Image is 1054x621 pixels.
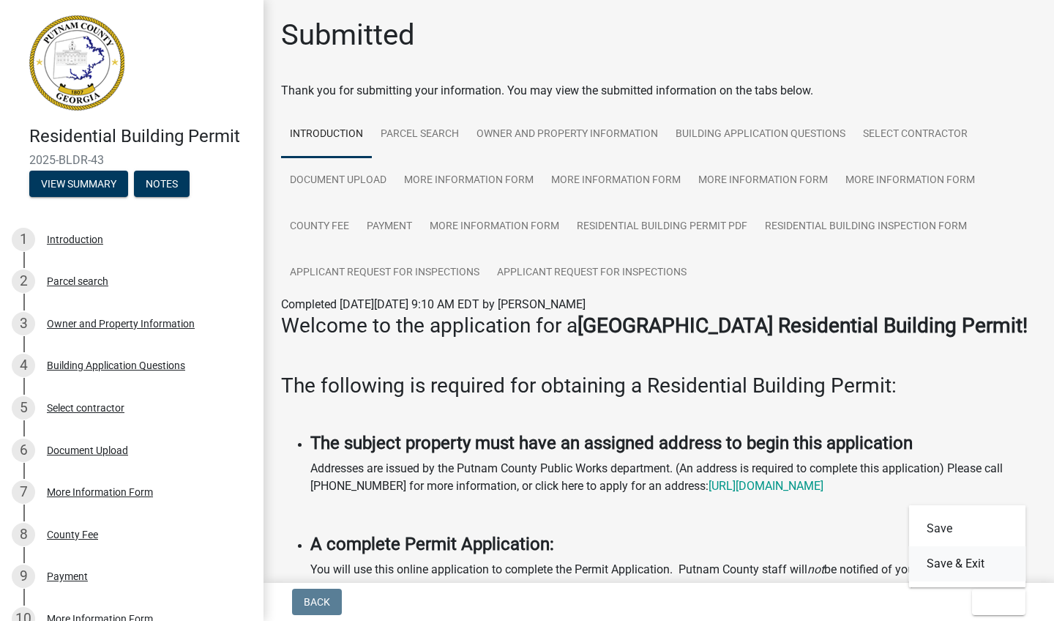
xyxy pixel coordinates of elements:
[47,276,108,286] div: Parcel search
[542,157,689,204] a: More Information Form
[12,269,35,293] div: 2
[304,596,330,608] span: Back
[568,204,756,250] a: Residential Building Permit PDF
[47,487,153,497] div: More Information Form
[281,157,395,204] a: Document Upload
[12,565,35,588] div: 9
[488,250,695,297] a: Applicant Request for Inspections
[12,228,35,251] div: 1
[29,153,234,167] span: 2025-BLDR-43
[689,157,837,204] a: More Information Form
[47,234,103,245] div: Introduction
[372,111,468,158] a: Parcel search
[47,360,185,371] div: Building Application Questions
[47,403,124,413] div: Select contractor
[12,523,35,546] div: 8
[807,562,824,576] i: not
[972,589,1025,615] button: Exit
[854,111,976,158] a: Select contractor
[909,546,1026,581] button: Save & Exit
[292,589,342,615] button: Back
[47,445,128,455] div: Document Upload
[395,157,542,204] a: More Information Form
[281,373,1036,398] h3: The following is required for obtaining a Residential Building Permit:
[468,111,667,158] a: Owner and Property Information
[358,204,421,250] a: Payment
[134,171,190,197] button: Notes
[909,505,1026,587] div: Exit
[29,126,252,147] h4: Residential Building Permit
[281,204,358,250] a: County Fee
[29,171,128,197] button: View Summary
[310,433,913,453] strong: The subject property must have an assigned address to begin this application
[421,204,568,250] a: More Information Form
[281,111,372,158] a: Introduction
[709,479,823,493] a: [URL][DOMAIN_NAME]
[281,18,415,53] h1: Submitted
[281,297,586,311] span: Completed [DATE][DATE] 9:10 AM EDT by [PERSON_NAME]
[134,179,190,190] wm-modal-confirm: Notes
[281,250,488,297] a: Applicant Request for Inspections
[281,313,1036,338] h3: Welcome to the application for a
[47,529,98,540] div: County Fee
[909,511,1026,546] button: Save
[47,319,195,329] div: Owner and Property Information
[47,571,88,581] div: Payment
[310,534,554,554] strong: A complete Permit Application:
[12,396,35,420] div: 5
[578,313,1028,338] strong: [GEOGRAPHIC_DATA] Residential Building Permit!
[29,179,128,190] wm-modal-confirm: Summary
[12,312,35,335] div: 3
[281,82,1036,100] div: Thank you for submitting your information. You may view the submitted information on the tabs below.
[984,596,1005,608] span: Exit
[837,157,984,204] a: More Information Form
[12,439,35,462] div: 6
[756,204,976,250] a: Residential Building Inspection Form
[12,480,35,504] div: 7
[29,15,124,111] img: Putnam County, Georgia
[310,460,1036,495] p: Addresses are issued by the Putnam County Public Works department. (An address is required to com...
[12,354,35,377] div: 4
[667,111,854,158] a: Building Application Questions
